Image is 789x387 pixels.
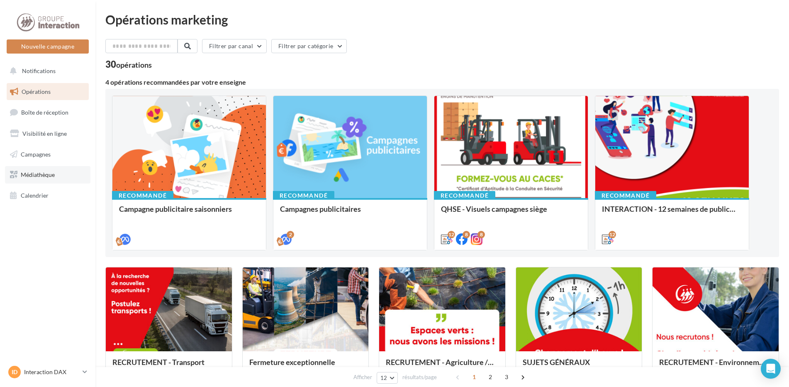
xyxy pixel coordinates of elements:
div: 30 [105,60,152,69]
div: 8 [463,231,470,238]
div: Recommandé [595,191,656,200]
span: Médiathèque [21,171,55,178]
div: Open Intercom Messenger [761,359,781,379]
button: Filtrer par catégorie [271,39,347,53]
button: Filtrer par canal [202,39,267,53]
a: Boîte de réception [5,103,90,121]
div: INTERACTION - 12 semaines de publication [602,205,742,221]
div: 4 opérations recommandées par votre enseigne [105,79,779,86]
span: 3 [500,370,513,384]
div: Recommandé [273,191,334,200]
div: RECRUTEMENT - Environnement [659,358,772,375]
span: Boîte de réception [21,109,68,116]
div: QHSE - Visuels campagnes siège [441,205,581,221]
span: résultats/page [402,373,437,381]
a: ID Interaction DAX [7,364,89,380]
div: opérations [116,61,152,69]
div: Campagne publicitaire saisonniers [119,205,259,221]
p: Interaction DAX [24,368,79,376]
div: 2 [287,231,294,238]
div: Fermeture exceptionnelle [249,358,362,375]
button: 12 [377,372,398,384]
a: Médiathèque [5,166,90,184]
div: 12 [448,231,455,238]
span: Afficher [353,373,372,381]
span: 12 [380,375,387,381]
span: Opérations [22,88,51,95]
div: Recommandé [434,191,495,200]
div: 12 [609,231,616,238]
span: ID [12,368,17,376]
button: Nouvelle campagne [7,39,89,54]
span: 1 [468,370,481,384]
div: Opérations marketing [105,13,779,26]
a: Opérations [5,83,90,100]
a: Campagnes [5,146,90,163]
div: Recommandé [112,191,173,200]
div: RECRUTEMENT - Agriculture / Espaces verts [386,358,499,375]
div: 8 [477,231,485,238]
span: Visibilité en ligne [22,130,67,137]
div: RECRUTEMENT - Transport [112,358,225,375]
div: Campagnes publicitaires [280,205,420,221]
a: Visibilité en ligne [5,125,90,142]
button: Notifications [5,62,87,80]
a: Calendrier [5,187,90,204]
span: 2 [484,370,497,384]
span: Notifications [22,67,56,74]
div: SUJETS GÉNÉRAUX [523,358,636,375]
span: Calendrier [21,192,49,199]
span: Campagnes [21,150,51,157]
